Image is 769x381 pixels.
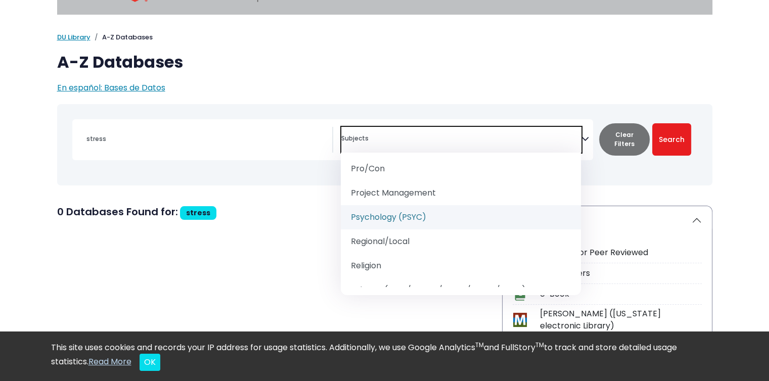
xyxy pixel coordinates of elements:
[341,229,581,254] li: Regional/Local
[341,181,581,205] li: Project Management
[91,32,153,42] li: A-Z Databases
[57,104,712,185] nav: Search filters
[186,208,210,218] span: stress
[540,308,702,332] div: [PERSON_NAME] ([US_STATE] electronic Library)
[57,32,712,42] nav: breadcrumb
[535,341,544,349] sup: TM
[540,267,702,279] div: Newspapers
[57,82,165,93] a: En español: Bases de Datos
[475,341,484,349] sup: TM
[341,157,581,181] li: Pro/Con
[341,278,581,302] li: Science (BIOL / CHEM / ENVS / GEOL / PHYS)
[540,247,702,259] div: Scholarly or Peer Reviewed
[57,53,712,72] h1: A-Z Databases
[57,32,91,42] a: DU Library
[513,313,527,326] img: Icon MeL (Michigan electronic Library)
[599,123,650,156] button: Clear Filters
[341,205,581,229] li: Psychology (PSYC)
[80,131,332,146] input: Search database by title or keyword
[503,206,712,234] button: Icon Legend
[88,356,131,367] a: Read More
[652,123,691,156] button: Submit for Search Results
[341,135,581,144] textarea: Search
[57,205,178,219] span: 0 Databases Found for:
[51,342,718,371] div: This site uses cookies and records your IP address for usage statistics. Additionally, we use Goo...
[540,288,702,300] div: e-Book
[341,254,581,278] li: Religion
[140,354,160,371] button: Close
